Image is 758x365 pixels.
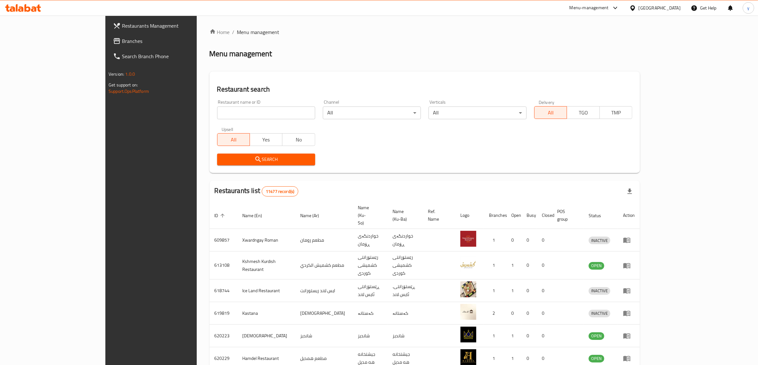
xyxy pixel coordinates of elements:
[537,202,552,229] th: Closed
[262,186,298,196] div: Total records count
[521,302,537,325] td: 0
[387,279,423,302] td: .ڕێستۆرانتی ئایس لاند
[623,309,635,317] div: Menu
[109,81,138,89] span: Get support on:
[537,302,552,325] td: 0
[295,251,353,279] td: مطعم كشميش الكردي
[215,186,299,196] h2: Restaurants list
[537,251,552,279] td: 0
[353,251,387,279] td: رێستۆرانتی کشمیشى كوردى
[237,325,295,347] td: [DEMOGRAPHIC_DATA]
[622,184,637,199] div: Export file
[109,70,124,78] span: Version:
[589,287,610,294] span: INACTIVE
[537,108,564,117] span: All
[623,236,635,244] div: Menu
[521,202,537,229] th: Busy
[484,202,506,229] th: Branches
[521,325,537,347] td: 0
[387,302,423,325] td: کەستانە
[217,107,315,119] input: Search for restaurant name or ID..
[323,107,421,119] div: All
[122,22,227,30] span: Restaurants Management
[589,237,610,244] span: INACTIVE
[358,204,380,227] span: Name (Ku-So)
[108,33,232,49] a: Branches
[539,100,555,104] label: Delivery
[122,52,227,60] span: Search Branch Phone
[109,87,149,95] a: Support.OpsPlatform
[217,133,250,146] button: All
[108,18,232,33] a: Restaurants Management
[209,49,272,59] h2: Menu management
[455,202,484,229] th: Logo
[567,106,599,119] button: TGO
[521,279,537,302] td: 0
[506,229,521,251] td: 0
[484,279,506,302] td: 1
[506,302,521,325] td: 0
[506,202,521,229] th: Open
[282,133,315,146] button: No
[125,70,135,78] span: 1.0.0
[237,251,295,279] td: Kshmesh Kurdish Restaurant
[300,212,327,219] span: Name (Ar)
[534,106,567,119] button: All
[484,251,506,279] td: 1
[484,325,506,347] td: 1
[618,202,640,229] th: Action
[602,108,630,117] span: TMP
[557,208,576,223] span: POS group
[589,262,604,269] span: OPEN
[217,85,632,94] h2: Restaurant search
[589,355,604,362] span: OPEN
[521,251,537,279] td: 0
[353,302,387,325] td: کەستانە
[209,28,640,36] nav: breadcrumb
[295,279,353,302] td: ايس لاند ريستورانت
[220,135,247,144] span: All
[460,231,476,247] img: Xwardngay Roman
[537,279,552,302] td: 0
[460,349,476,365] img: Hamdel Restaurant
[353,325,387,347] td: شانديز
[429,107,527,119] div: All
[506,251,521,279] td: 1
[623,332,635,340] div: Menu
[623,287,635,294] div: Menu
[570,108,597,117] span: TGO
[599,106,632,119] button: TMP
[589,332,604,340] span: OPEN
[108,49,232,64] a: Search Branch Phone
[250,133,282,146] button: Yes
[639,4,681,11] div: [GEOGRAPHIC_DATA]
[285,135,312,144] span: No
[537,229,552,251] td: 0
[428,208,448,223] span: Ref. Name
[460,256,476,272] img: Kshmesh Kurdish Restaurant
[215,212,227,219] span: ID
[623,262,635,269] div: Menu
[252,135,280,144] span: Yes
[589,355,604,362] div: OPEN
[237,279,295,302] td: Ice Land Restaurant
[243,212,271,219] span: Name (En)
[623,355,635,362] div: Menu
[589,212,609,219] span: Status
[460,304,476,320] img: Kastana
[460,327,476,342] img: Shandiz
[393,208,415,223] span: Name (Ku-Ba)
[237,302,295,325] td: Kastana
[237,28,280,36] span: Menu management
[295,302,353,325] td: [DEMOGRAPHIC_DATA]
[232,28,235,36] li: /
[484,229,506,251] td: 1
[387,251,423,279] td: رێستۆرانتی کشمیشى كوردى
[217,154,315,165] button: Search
[295,229,353,251] td: مطعم رومان
[262,189,298,195] span: 11477 record(s)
